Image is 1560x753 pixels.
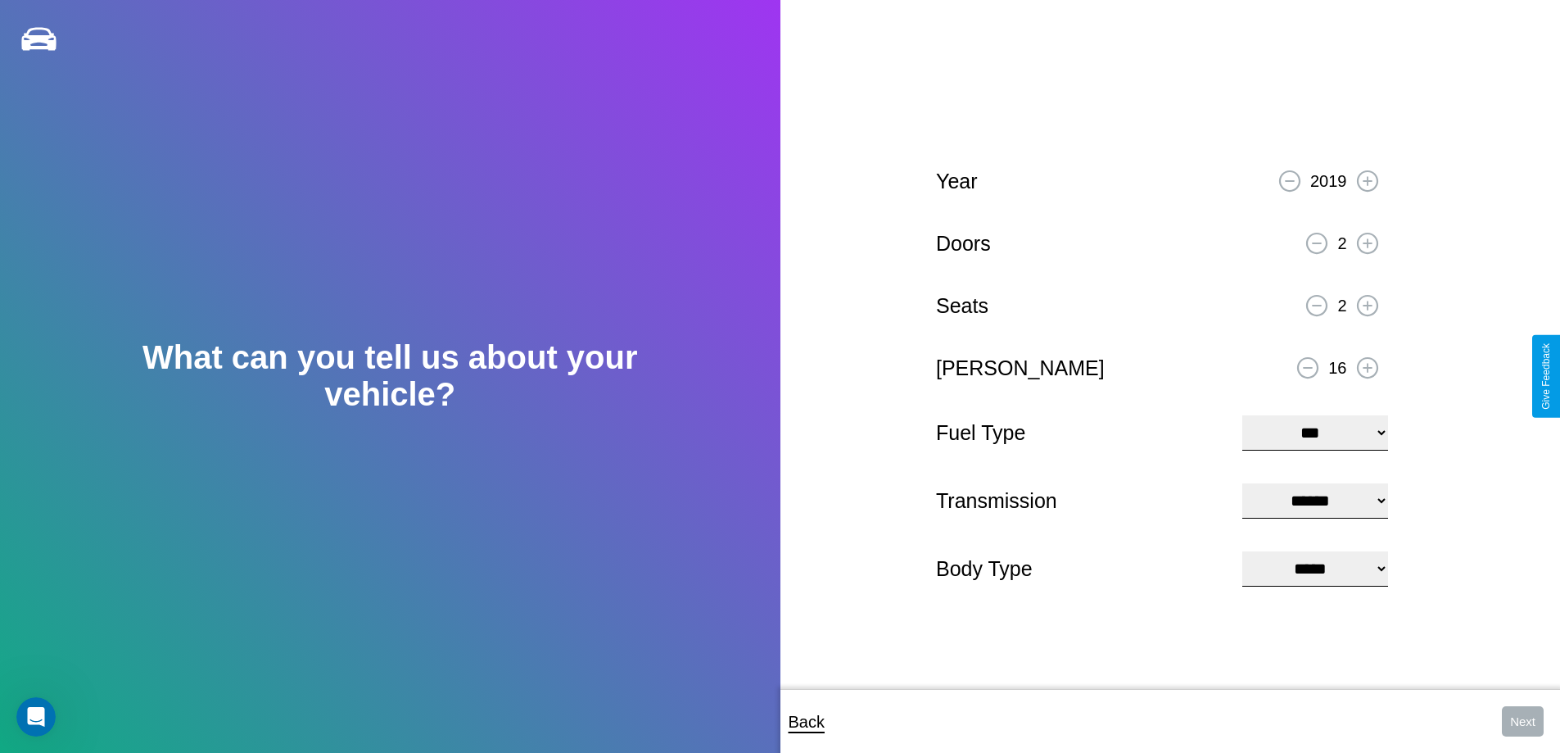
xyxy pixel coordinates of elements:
[1502,706,1544,737] button: Next
[936,551,1226,587] p: Body Type
[936,288,988,324] p: Seats
[936,163,978,200] p: Year
[1328,353,1346,383] p: 16
[936,225,991,262] p: Doors
[1540,343,1552,410] div: Give Feedback
[1310,166,1347,196] p: 2019
[16,697,56,737] iframe: Intercom live chat
[936,350,1105,387] p: [PERSON_NAME]
[936,483,1226,519] p: Transmission
[1337,229,1346,258] p: 2
[1337,291,1346,320] p: 2
[78,339,702,413] h2: What can you tell us about your vehicle?
[789,707,825,737] p: Back
[936,415,1226,451] p: Fuel Type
